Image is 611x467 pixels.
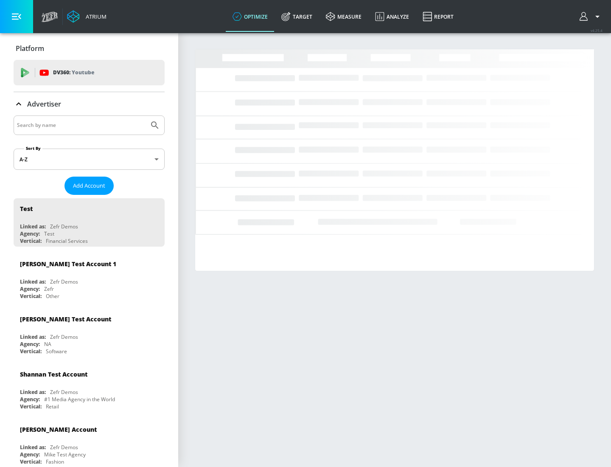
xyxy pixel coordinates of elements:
div: Test [20,205,33,213]
div: Fashion [46,458,64,465]
div: Shannan Test AccountLinked as:Zefr DemosAgency:#1 Media Agency in the WorldVertical:Retail [14,364,165,412]
div: Linked as: [20,223,46,230]
div: Mike Test Agency [44,451,86,458]
a: measure [319,1,368,32]
span: v 4.25.4 [591,28,603,33]
div: [PERSON_NAME] Test Account [20,315,111,323]
div: Test [44,230,54,237]
div: Vertical: [20,293,42,300]
div: Shannan Test Account [20,370,87,378]
p: DV360: [53,68,94,77]
div: [PERSON_NAME] Account [20,425,97,433]
div: Financial Services [46,237,88,245]
p: Advertiser [27,99,61,109]
a: Atrium [67,10,107,23]
div: Advertiser [14,92,165,116]
div: Zefr Demos [50,333,78,340]
div: Retail [46,403,59,410]
div: Zefr Demos [50,444,78,451]
div: Zefr Demos [50,223,78,230]
a: Analyze [368,1,416,32]
div: NA [44,340,51,348]
div: Other [46,293,59,300]
p: Youtube [72,68,94,77]
div: [PERSON_NAME] Test Account 1 [20,260,116,268]
button: Add Account [64,177,114,195]
div: [PERSON_NAME] Test Account 1Linked as:Zefr DemosAgency:ZefrVertical:Other [14,253,165,302]
div: Agency: [20,396,40,403]
div: A-Z [14,149,165,170]
a: Report [416,1,460,32]
div: Linked as: [20,388,46,396]
div: Zefr Demos [50,278,78,285]
div: Zefr Demos [50,388,78,396]
div: Vertical: [20,403,42,410]
div: Vertical: [20,237,42,245]
div: TestLinked as:Zefr DemosAgency:TestVertical:Financial Services [14,198,165,247]
div: [PERSON_NAME] Test AccountLinked as:Zefr DemosAgency:NAVertical:Software [14,309,165,357]
div: Agency: [20,451,40,458]
p: Platform [16,44,44,53]
div: Agency: [20,230,40,237]
div: Linked as: [20,278,46,285]
a: Target [275,1,319,32]
div: Zefr [44,285,54,293]
div: Agency: [20,340,40,348]
div: Vertical: [20,458,42,465]
div: Linked as: [20,333,46,340]
span: Add Account [73,181,105,191]
div: Software [46,348,67,355]
label: Sort By [24,146,42,151]
div: Platform [14,37,165,60]
div: Linked as: [20,444,46,451]
div: #1 Media Agency in the World [44,396,115,403]
div: Atrium [82,13,107,20]
div: Vertical: [20,348,42,355]
input: Search by name [17,120,146,131]
div: DV360: Youtube [14,60,165,85]
a: optimize [226,1,275,32]
div: Agency: [20,285,40,293]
